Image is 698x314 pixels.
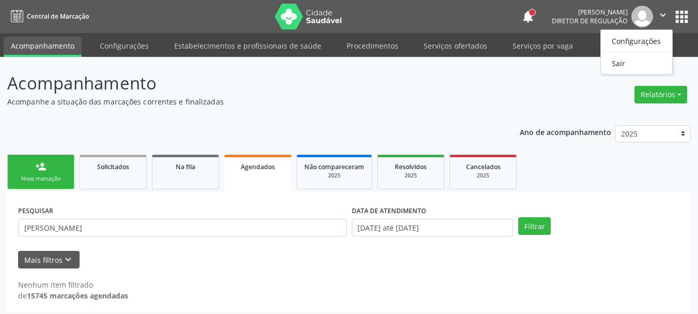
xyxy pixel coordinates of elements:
[657,9,669,21] i: 
[35,161,46,172] div: person_add
[385,172,437,180] div: 2025
[97,162,129,171] span: Solicitados
[304,162,364,171] span: Não compareceram
[304,172,364,180] div: 2025
[457,172,509,180] div: 2025
[601,34,672,48] a: Configurações
[653,6,673,27] button: 
[552,17,628,25] span: Diretor de regulação
[552,8,628,17] div: [PERSON_NAME]
[167,37,329,55] a: Estabelecimentos e profissionais de saúde
[352,203,426,219] label: DATA DE ATENDIMENTO
[518,217,551,235] button: Filtrar
[7,8,89,25] a: Central de Marcação
[18,279,128,290] div: Nenhum item filtrado
[18,251,80,269] button: Mais filtroskeyboard_arrow_down
[27,12,89,21] span: Central de Marcação
[4,37,82,57] a: Acompanhamento
[673,8,691,26] button: apps
[505,37,580,55] a: Serviços por vaga
[416,37,494,55] a: Serviços ofertados
[15,175,67,183] div: Nova marcação
[241,162,275,171] span: Agendados
[92,37,156,55] a: Configurações
[176,162,195,171] span: Na fila
[466,162,501,171] span: Cancelados
[600,29,673,74] ul: 
[634,86,687,103] button: Relatórios
[63,254,74,265] i: keyboard_arrow_down
[520,125,611,138] p: Ano de acompanhamento
[631,6,653,27] img: img
[27,291,128,301] strong: 15745 marcações agendadas
[339,37,406,55] a: Procedimentos
[352,219,514,236] input: Selecione um intervalo
[7,70,486,96] p: Acompanhamento
[18,219,347,236] input: Nome, CNS
[7,96,486,107] p: Acompanhe a situação das marcações correntes e finalizadas
[521,9,535,24] button: notifications
[18,203,53,219] label: PESQUISAR
[395,162,427,171] span: Resolvidos
[18,290,128,301] div: de
[601,56,672,70] a: Sair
